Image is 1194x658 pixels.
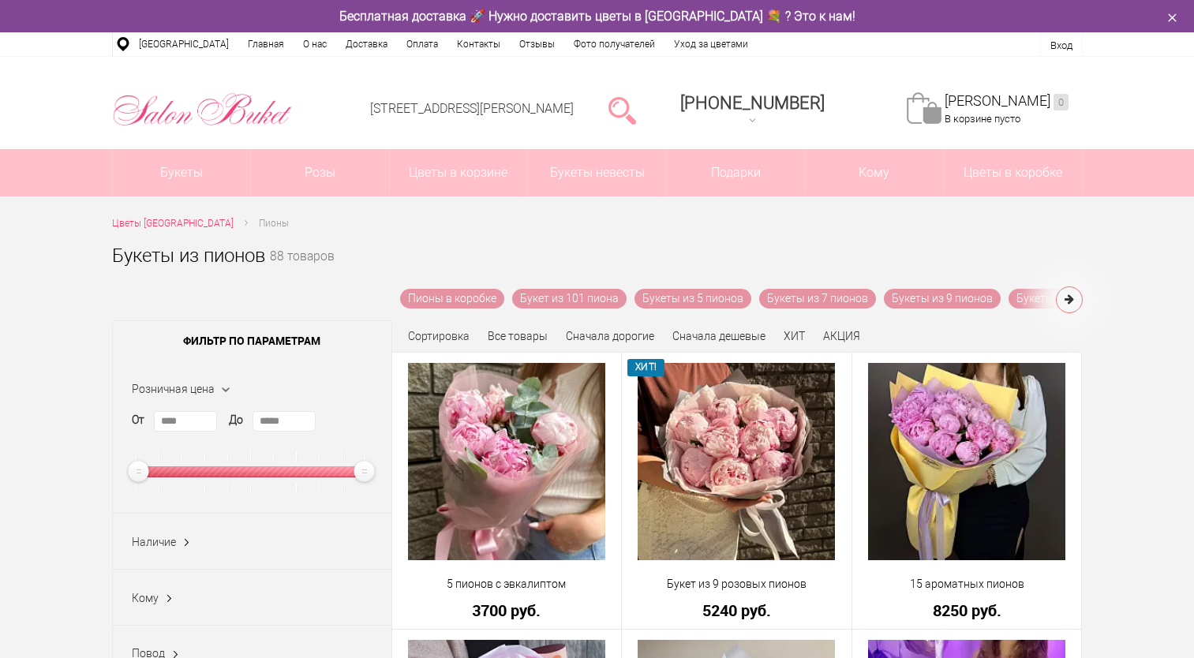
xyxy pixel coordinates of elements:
[390,149,528,196] a: Цветы в корзине
[112,89,293,130] img: Цветы Нижний Новгород
[884,289,1001,308] a: Букеты из 9 пионов
[667,149,805,196] a: Подарки
[632,576,841,593] a: Букет из 9 розовых пионов
[512,289,627,308] a: Букет из 101 пиона
[408,330,470,342] span: Сортировка
[1054,94,1069,110] ins: 0
[863,576,1072,593] a: 15 ароматных пионов
[784,330,805,342] a: ХИТ
[627,359,664,376] span: ХИТ!
[638,363,835,560] img: Букет из 9 розовых пионов
[112,218,234,229] span: Цветы [GEOGRAPHIC_DATA]
[672,330,765,342] a: Сначала дешевые
[402,576,612,593] a: 5 пионов с эвкалиптом
[112,215,234,232] a: Цветы [GEOGRAPHIC_DATA]
[634,289,751,308] a: Букеты из 5 пионов
[408,363,605,560] img: 5 пионов с эвкалиптом
[402,602,612,619] a: 3700 руб.
[945,92,1069,110] a: [PERSON_NAME]
[528,149,666,196] a: Букеты невесты
[132,383,215,395] span: Розничная цена
[868,363,1065,560] img: 15 ароматных пионов
[488,330,548,342] a: Все товары
[564,32,664,56] a: Фото получателей
[229,412,243,428] label: До
[113,321,391,361] span: Фильтр по параметрам
[294,32,336,56] a: О нас
[447,32,510,56] a: Контакты
[664,32,758,56] a: Уход за цветами
[566,330,654,342] a: Сначала дорогие
[238,32,294,56] a: Главная
[759,289,876,308] a: Букеты из 7 пионов
[397,32,447,56] a: Оплата
[400,289,504,308] a: Пионы в коробке
[100,8,1095,24] div: Бесплатная доставка 🚀 Нужно доставить цветы в [GEOGRAPHIC_DATA] 💐 ? Это к нам!
[510,32,564,56] a: Отзывы
[132,412,144,428] label: От
[1050,39,1072,51] a: Вход
[132,592,159,604] span: Кому
[336,32,397,56] a: Доставка
[680,93,825,113] div: [PHONE_NUMBER]
[112,241,265,270] h1: Букеты из пионов
[129,32,238,56] a: [GEOGRAPHIC_DATA]
[259,218,289,229] span: Пионы
[671,88,834,133] a: [PHONE_NUMBER]
[113,149,251,196] a: Букеты
[944,149,1082,196] a: Цветы в коробке
[863,602,1072,619] a: 8250 руб.
[823,330,860,342] a: АКЦИЯ
[132,536,176,548] span: Наличие
[370,101,574,116] a: [STREET_ADDRESS][PERSON_NAME]
[270,251,335,289] small: 88 товаров
[1009,289,1132,308] a: Букеты из 11 пионов
[805,149,943,196] span: Кому
[632,602,841,619] a: 5240 руб.
[945,113,1020,125] span: В корзине пусто
[251,149,389,196] a: Розы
